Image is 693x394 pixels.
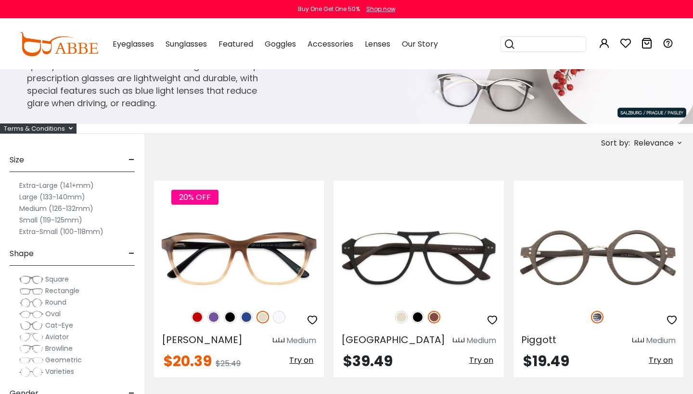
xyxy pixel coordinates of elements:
div: Buy One Get One 50% [298,5,360,13]
span: $19.49 [523,351,569,371]
span: Aviator [45,332,69,342]
img: Translucent [273,311,285,323]
img: Black [411,311,424,323]
label: Extra-Large (141+mm) [19,180,94,191]
span: Size [10,148,24,172]
span: Featured [218,38,253,49]
img: Round.png [19,298,43,308]
span: Round [45,297,66,307]
img: Browline.png [19,344,43,354]
button: Try on [466,354,496,367]
img: Purple [207,311,220,323]
span: Goggles [265,38,296,49]
span: $25.49 [216,358,241,369]
span: Oval [45,309,61,319]
img: Geometric.png [19,356,43,365]
div: Medium [466,335,496,346]
span: Try on [469,355,493,366]
img: size ruler [273,337,284,345]
img: Striped Piggott - Acetate ,Universal Bridge Fit [513,215,683,300]
span: 20% OFF [171,190,218,205]
button: Try on [646,354,676,367]
img: Black [224,311,236,323]
span: Eyeglasses [113,38,154,49]
img: Brown [428,311,440,323]
img: size ruler [632,337,644,345]
span: Our Story [402,38,438,49]
button: Try on [286,354,316,367]
span: Sunglasses [166,38,207,49]
span: - [128,148,135,172]
div: Shop now [366,5,396,13]
label: Medium (126-132mm) [19,203,93,214]
span: Browline [45,344,73,353]
img: Cream Sonia - Acetate ,Eyeglasses [154,215,324,300]
img: Brown Ocean Gate - Combination ,Universal Bridge Fit [334,215,503,300]
img: Blue [240,311,253,323]
img: Cat-Eye.png [19,321,43,331]
div: Medium [286,335,316,346]
img: abbeglasses.com [19,32,98,56]
span: Square [45,274,69,284]
img: Aviator.png [19,332,43,342]
img: Oval.png [19,309,43,319]
span: Varieties [45,367,74,376]
span: [GEOGRAPHIC_DATA] [341,333,445,346]
img: size ruler [453,337,464,345]
img: Square.png [19,275,43,284]
img: Varieties.png [19,367,43,377]
img: Striped [591,311,603,323]
span: Try on [649,355,673,366]
span: Lenses [365,38,390,49]
img: Cream [257,311,269,323]
span: Geometric [45,355,82,365]
span: Accessories [308,38,353,49]
span: $39.49 [343,351,393,371]
img: Red [191,311,204,323]
span: $20.39 [164,351,212,371]
div: Medium [646,335,676,346]
label: Extra-Small (100-118mm) [19,226,103,237]
a: Shop now [361,5,396,13]
span: Shape [10,242,34,265]
span: Piggott [521,333,556,346]
span: Sort by: [601,137,630,148]
span: [PERSON_NAME] [162,333,243,346]
label: Small (119-125mm) [19,214,82,226]
span: Rectangle [45,286,79,295]
img: Cream [395,311,408,323]
span: Relevance [634,135,674,152]
span: - [128,242,135,265]
span: Cat-Eye [45,320,73,330]
span: Try on [289,355,313,366]
img: Rectangle.png [19,286,43,296]
label: Large (133-140mm) [19,191,85,203]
